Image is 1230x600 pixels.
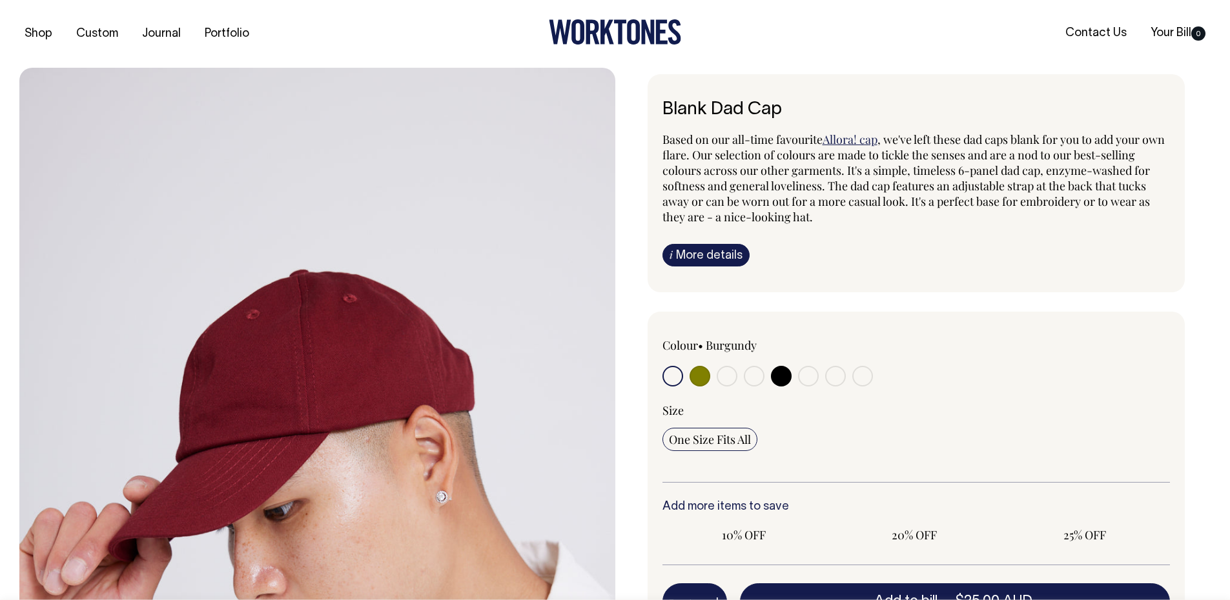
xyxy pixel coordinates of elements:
a: Portfolio [200,23,254,45]
a: Journal [137,23,186,45]
span: 20% OFF [839,527,989,543]
a: Custom [71,23,123,45]
span: , we've left these dad caps blank for you to add your own flare. Our selection of colours are mad... [662,132,1165,225]
span: i [670,248,673,261]
div: Colour [662,337,866,353]
span: 0 [1191,26,1205,41]
div: Size [662,403,1171,418]
label: Burgundy [706,337,757,353]
span: One Size Fits All [669,432,751,447]
a: iMore details [662,244,750,266]
a: Contact Us [1060,23,1132,44]
h6: Add more items to save [662,501,1171,514]
input: 20% OFF [833,523,996,546]
a: Shop [19,23,57,45]
h6: Blank Dad Cap [662,100,1171,120]
span: 25% OFF [1010,527,1160,543]
span: 10% OFF [669,527,819,543]
span: Based on our all-time favourite [662,132,823,147]
input: 10% OFF [662,523,825,546]
input: One Size Fits All [662,428,757,451]
input: 25% OFF [1003,523,1166,546]
a: Allora! cap [823,132,877,147]
span: • [698,337,703,353]
a: Your Bill0 [1145,23,1211,44]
